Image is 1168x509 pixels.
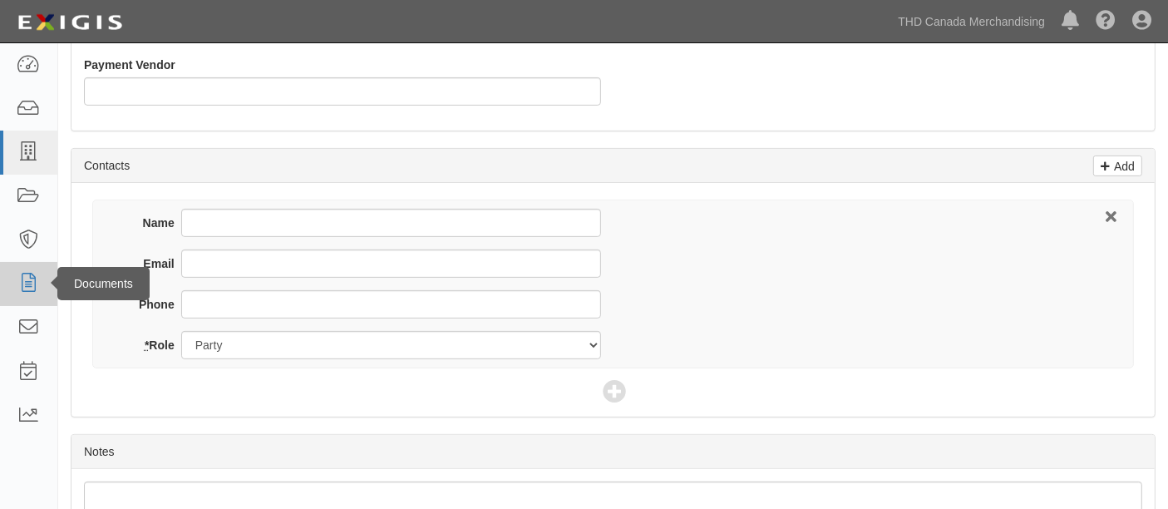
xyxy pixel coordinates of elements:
a: Add [1093,156,1142,176]
label: Role [122,337,181,353]
img: logo-5460c22ac91f19d4615b14bd174203de0afe785f0fc80cf4dbbc73dc1793850b.png [12,7,127,37]
span: Add Contact [603,381,623,404]
a: THD Canada Merchandising [890,5,1053,38]
div: Notes [71,435,1155,469]
label: Payment Vendor [84,57,175,73]
label: Name [122,215,181,231]
abbr: required [145,339,149,352]
label: Email [122,255,181,272]
p: Add [1110,156,1135,175]
div: Documents [57,267,150,300]
div: Contacts [71,149,1155,183]
i: Help Center - Complianz [1096,12,1116,32]
label: Phone [122,296,181,313]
